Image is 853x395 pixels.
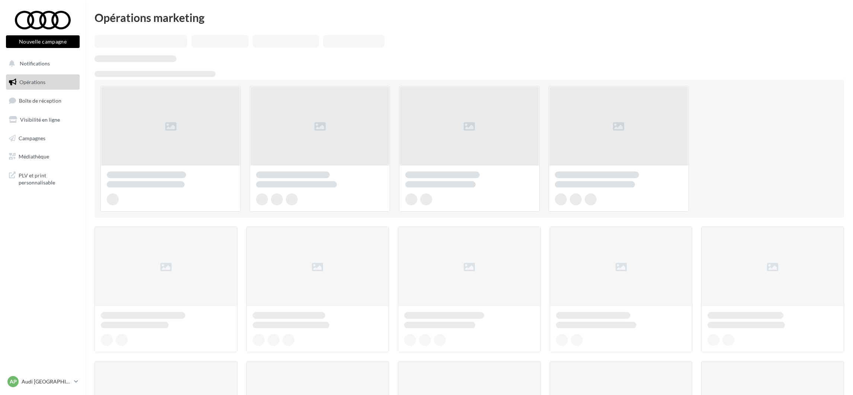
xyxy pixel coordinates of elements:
[19,170,77,186] span: PLV et print personnalisable
[20,116,60,123] span: Visibilité en ligne
[4,167,81,189] a: PLV et print personnalisable
[4,112,81,128] a: Visibilité en ligne
[4,149,81,164] a: Médiathèque
[6,35,80,48] button: Nouvelle campagne
[20,60,50,67] span: Notifications
[4,131,81,146] a: Campagnes
[22,378,71,385] p: Audi [GEOGRAPHIC_DATA] 16
[95,12,844,23] div: Opérations marketing
[10,378,17,385] span: AP
[6,375,80,389] a: AP Audi [GEOGRAPHIC_DATA] 16
[19,153,49,160] span: Médiathèque
[19,135,45,141] span: Campagnes
[4,93,81,109] a: Boîte de réception
[19,79,45,85] span: Opérations
[4,74,81,90] a: Opérations
[19,97,61,104] span: Boîte de réception
[4,56,78,71] button: Notifications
